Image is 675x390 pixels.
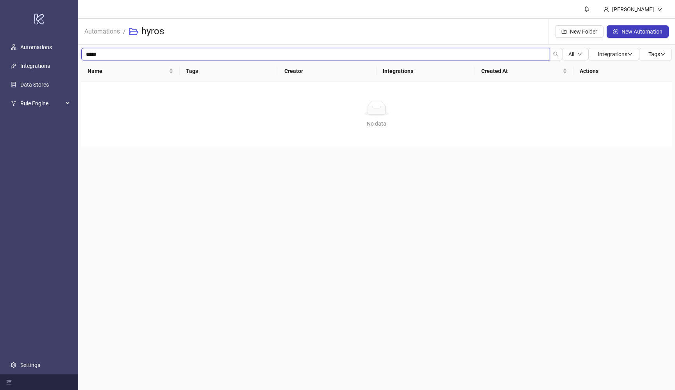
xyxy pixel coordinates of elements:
span: folder-add [561,29,567,34]
span: All [568,51,574,57]
li: / [123,19,126,44]
span: down [577,52,582,57]
button: Integrationsdown [588,48,639,60]
span: fork [11,101,16,106]
span: Name [87,67,167,75]
span: bell [584,6,589,12]
th: Name [81,60,180,82]
th: Actions [573,60,672,82]
span: New Folder [570,28,597,35]
a: Automations [20,44,52,50]
a: Data Stores [20,82,49,88]
button: New Folder [555,25,604,38]
span: down [660,51,666,57]
span: menu-fold [6,379,12,385]
span: Tags [648,51,666,57]
span: Rule Engine [20,96,63,111]
span: down [627,51,633,57]
span: folder-open [129,27,138,36]
span: New Automation [621,28,662,35]
th: Integrations [377,60,475,82]
span: Created At [481,67,561,75]
a: Settings [20,362,40,368]
th: Created At [475,60,573,82]
button: New Automation [607,25,669,38]
span: down [657,7,662,12]
button: Alldown [562,48,588,60]
button: Tagsdown [639,48,672,60]
span: search [553,51,559,57]
th: Creator [278,60,377,82]
span: user [604,7,609,12]
span: plus-circle [613,29,618,34]
div: No data [91,119,662,128]
a: Automations [83,27,121,35]
div: [PERSON_NAME] [609,5,657,14]
th: Tags [180,60,278,82]
h3: hyros [141,25,164,38]
a: Integrations [20,63,50,69]
span: Integrations [598,51,633,57]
